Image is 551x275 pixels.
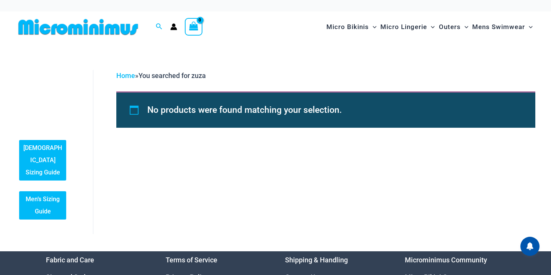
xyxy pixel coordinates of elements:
[369,17,377,37] span: Menu Toggle
[46,256,94,264] a: Fabric and Care
[437,15,470,39] a: OutersMenu ToggleMenu Toggle
[323,14,536,40] nav: Site Navigation
[525,17,533,37] span: Menu Toggle
[324,15,378,39] a: Micro BikinisMenu ToggleMenu Toggle
[405,256,487,264] a: Microminimus Community
[19,140,66,181] a: [DEMOGRAPHIC_DATA] Sizing Guide
[170,23,177,30] a: Account icon link
[470,15,535,39] a: Mens SwimwearMenu ToggleMenu Toggle
[116,72,135,80] a: Home
[439,17,461,37] span: Outers
[472,17,525,37] span: Mens Swimwear
[380,17,427,37] span: Micro Lingerie
[427,17,435,37] span: Menu Toggle
[326,17,369,37] span: Micro Bikinis
[15,18,141,36] img: MM SHOP LOGO FLAT
[116,72,206,80] span: »
[156,22,163,32] a: Search icon link
[461,17,468,37] span: Menu Toggle
[285,256,348,264] a: Shipping & Handling
[166,256,217,264] a: Terms of Service
[19,191,66,220] a: Men’s Sizing Guide
[116,91,535,128] div: No products were found matching your selection.
[139,72,206,80] span: You searched for zuza
[378,15,437,39] a: Micro LingerieMenu ToggleMenu Toggle
[185,18,202,36] a: View Shopping Cart, empty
